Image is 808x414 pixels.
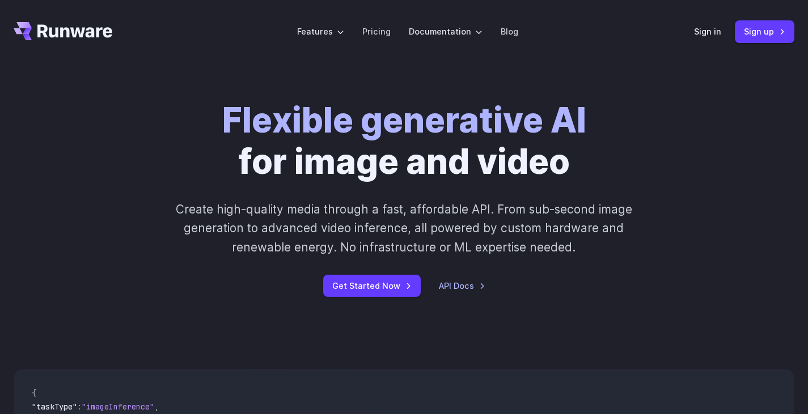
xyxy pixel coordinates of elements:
[439,279,485,292] a: API Docs
[323,275,421,297] a: Get Started Now
[501,25,518,38] a: Blog
[362,25,391,38] a: Pricing
[154,402,159,412] span: ,
[77,402,82,412] span: :
[222,100,586,182] h1: for image and video
[694,25,721,38] a: Sign in
[222,99,586,141] strong: Flexible generative AI
[154,200,654,257] p: Create high-quality media through a fast, affordable API. From sub-second image generation to adv...
[32,402,77,412] span: "taskType"
[14,22,112,40] a: Go to /
[735,20,794,42] a: Sign up
[82,402,154,412] span: "imageInference"
[409,25,483,38] label: Documentation
[297,25,344,38] label: Features
[32,388,36,398] span: {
